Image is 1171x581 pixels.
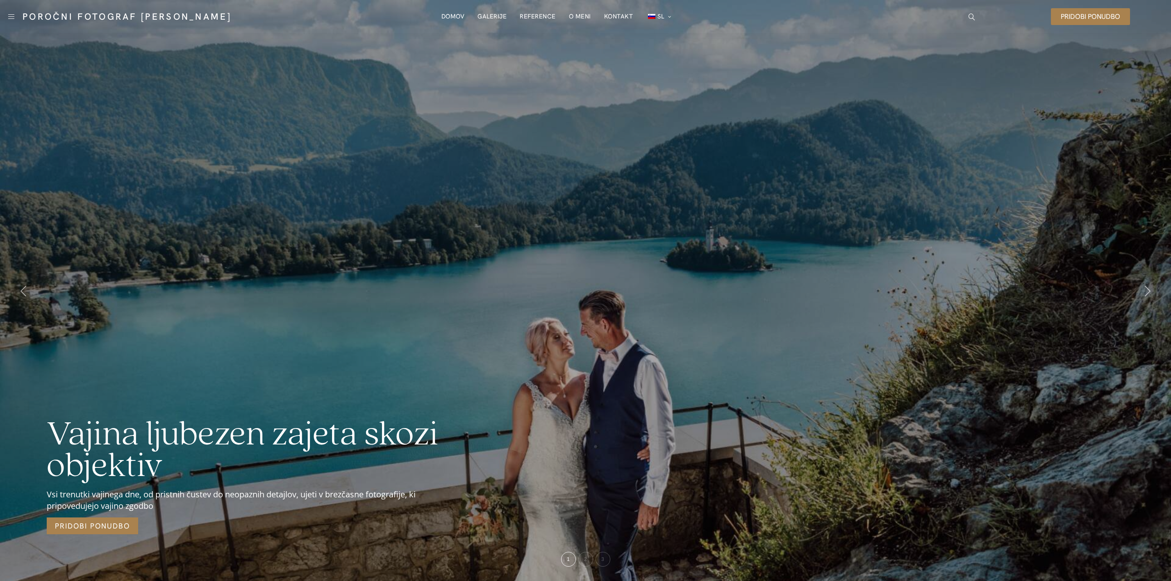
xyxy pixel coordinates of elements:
div: Vsi trenutki vajinega dne, od pristnih čustev do neopaznih detajlov, ujeti v brezčasne fotografij... [47,489,457,512]
a: icon-magnifying-glass34 [964,9,979,24]
h2: Vajina ljubezen zajeta skozi objektiv [47,419,457,483]
span: 2 [584,556,587,562]
a: Poročni fotograf [PERSON_NAME] [23,12,232,21]
a: O meni [569,8,591,25]
span: 1 [567,556,570,562]
a: Kontakt [604,8,633,25]
a: Pridobi ponudbo [47,517,138,534]
a: Pridobi ponudbo [1051,8,1130,25]
span: 3 [601,556,604,562]
a: sl_SISL [646,8,672,25]
span: SL [657,12,664,21]
a: Galerije [477,8,507,25]
img: SL [648,14,655,19]
span: Pridobi ponudbo [1061,13,1120,20]
a: Domov [441,8,465,25]
a: Reference [520,8,556,25]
